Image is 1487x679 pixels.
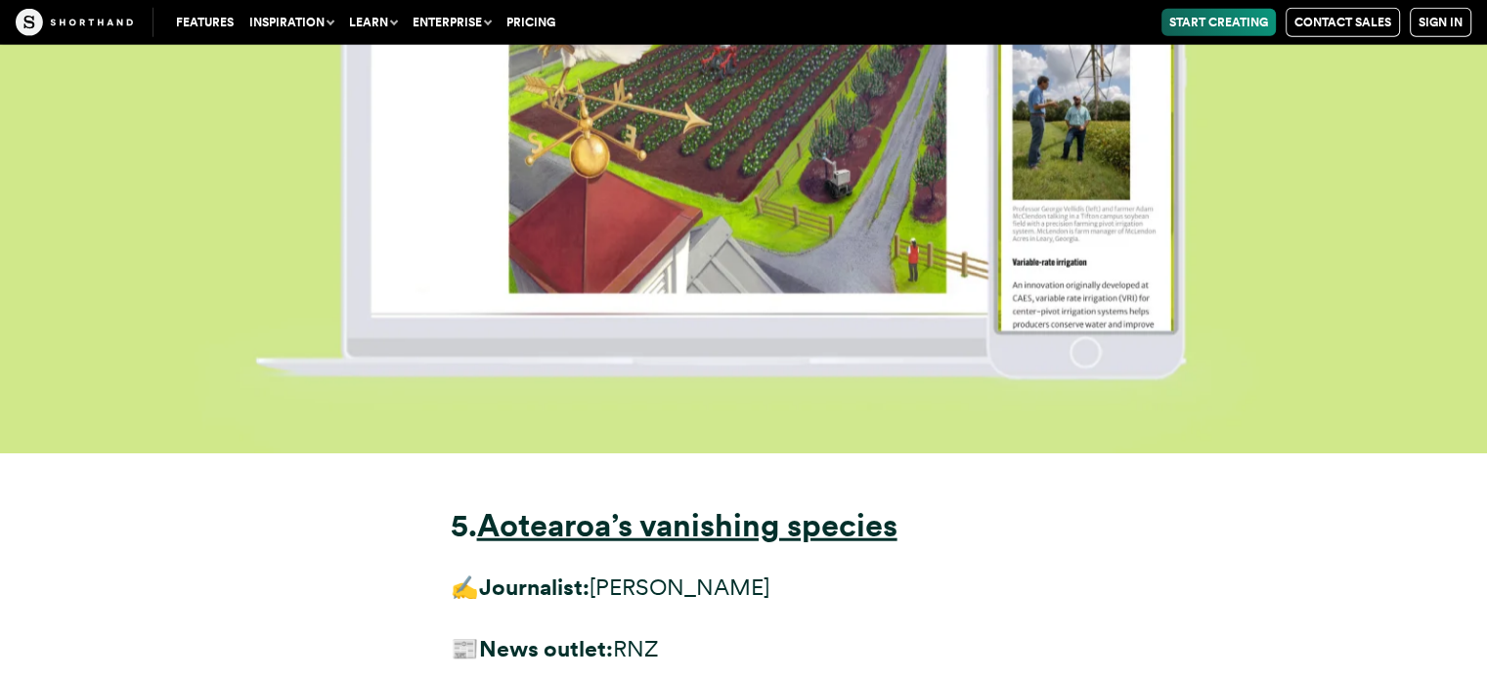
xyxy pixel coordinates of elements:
a: Pricing [499,9,563,36]
a: Features [168,9,241,36]
strong: Journalist: [479,573,590,601]
button: Enterprise [405,9,499,36]
p: 📰 RNZ [451,630,1037,668]
a: Contact Sales [1286,8,1400,37]
img: The Craft [16,9,133,36]
button: Inspiration [241,9,341,36]
button: Learn [341,9,405,36]
a: Sign in [1410,8,1471,37]
p: ✍️ [PERSON_NAME] [451,569,1037,607]
strong: News outlet: [479,635,613,662]
a: Start Creating [1161,9,1276,36]
a: Aotearoa’s vanishing species [477,506,897,544]
strong: 5. [451,506,477,544]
